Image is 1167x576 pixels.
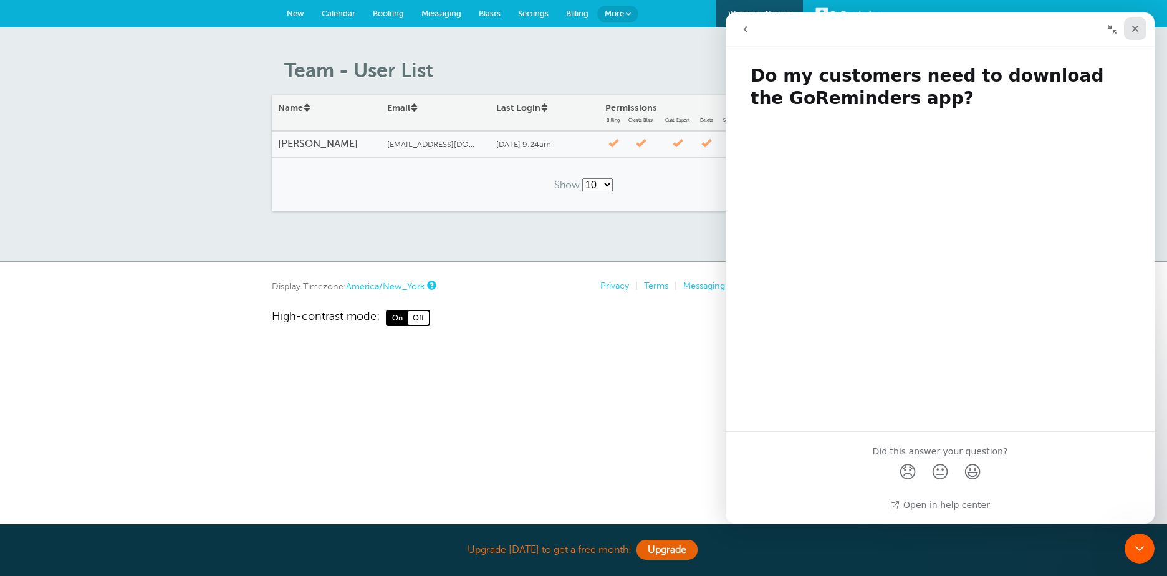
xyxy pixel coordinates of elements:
div: Upgrade [DATE] to get a free month! [272,537,895,564]
a: This is the timezone being used to display dates and times to you on this device. Click the timez... [427,281,435,289]
span: Calendar [322,9,355,18]
a: More [597,6,638,22]
span: Blasts [479,9,501,18]
span: New [287,9,304,18]
span: Billing [605,118,621,123]
span: Billing [566,9,588,18]
h4: [PERSON_NAME] [278,138,375,150]
a: High-contrast mode: On Off [272,310,895,326]
span: Off [408,311,429,325]
a: Email [387,103,418,113]
a: [PERSON_NAME] [272,132,381,156]
a: Upgrade [636,540,698,560]
span: Cust. Export [660,118,694,123]
a: Last Login [496,103,549,113]
span: On [387,311,408,325]
span: [EMAIL_ADDRESS][DOMAIN_NAME] [387,140,481,150]
a: America/New_York [346,281,425,291]
span: Create Blast [623,118,658,123]
li: | [668,281,677,291]
a: Terms [644,281,668,290]
span: More [605,9,624,18]
span: Settings [518,9,549,18]
span: Delete [697,118,716,123]
li: | [629,281,638,291]
span: Messaging [421,9,461,18]
div: Permissions [599,97,786,131]
a: [EMAIL_ADDRESS][DOMAIN_NAME] [381,134,490,156]
a: [DATE] 9:24am [490,132,599,156]
span: [DATE] 9:24am [496,140,551,149]
h1: Team - User List [284,59,895,82]
a: Privacy [600,281,629,290]
a: Name [278,103,311,113]
a: Messaging Policy [683,281,752,290]
iframe: Intercom live chat [1125,534,1155,564]
div: Display Timezone: [272,281,435,292]
iframe: Intercom live chat [726,12,1155,524]
span: Booking [373,9,404,18]
span: Settings [718,118,743,123]
span: High-contrast mode: [272,310,380,326]
span: Show [554,180,580,191]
